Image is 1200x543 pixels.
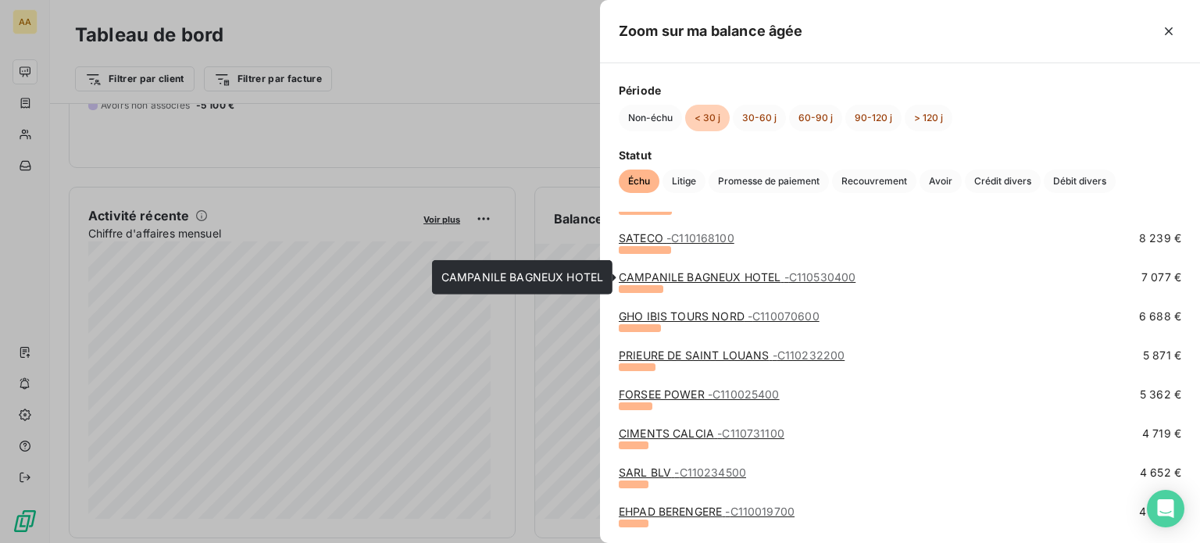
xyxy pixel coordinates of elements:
a: GHO IBIS TOURS NORD [619,309,820,323]
button: Recouvrement [832,170,916,193]
button: 60-90 j [789,105,842,131]
button: Non-échu [619,105,682,131]
a: CAMPANILE BAGNEUX HOTEL [619,270,855,284]
span: 4 652 € [1140,465,1181,480]
span: - C110234500 [674,466,746,479]
span: 5 871 € [1143,348,1181,363]
button: Avoir [920,170,962,193]
span: 7 077 € [1141,270,1181,285]
a: FORSEE POWER [619,388,780,401]
a: PRIEURE DE SAINT LOUANS [619,348,845,362]
button: Promesse de paiement [709,170,829,193]
a: SATECO [619,231,734,245]
button: Échu [619,170,659,193]
span: Statut [619,147,1181,163]
span: - C110025400 [708,388,780,401]
span: - C110168100 [666,231,734,245]
a: EHPAD BERENGERE [619,505,795,518]
a: CIMENTS CALCIA [619,427,784,440]
span: - C110070600 [748,309,820,323]
span: - C110731100 [717,427,784,440]
span: CAMPANILE BAGNEUX HOTEL [441,270,603,284]
span: 4 646 € [1139,504,1181,520]
span: 6 688 € [1139,309,1181,324]
span: 8 239 € [1139,230,1181,246]
button: 30-60 j [733,105,786,131]
span: - C110019700 [725,505,795,518]
span: - C110232200 [773,348,845,362]
span: - C110530400 [784,270,856,284]
button: Litige [662,170,705,193]
span: 4 719 € [1142,426,1181,441]
span: Période [619,82,1181,98]
button: Débit divers [1044,170,1116,193]
h5: Zoom sur ma balance âgée [619,20,803,42]
a: SARL BLV [619,466,746,479]
div: Open Intercom Messenger [1147,490,1184,527]
button: Crédit divers [965,170,1041,193]
button: 90-120 j [845,105,902,131]
span: 5 362 € [1140,387,1181,402]
button: > 120 j [905,105,952,131]
button: < 30 j [685,105,730,131]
